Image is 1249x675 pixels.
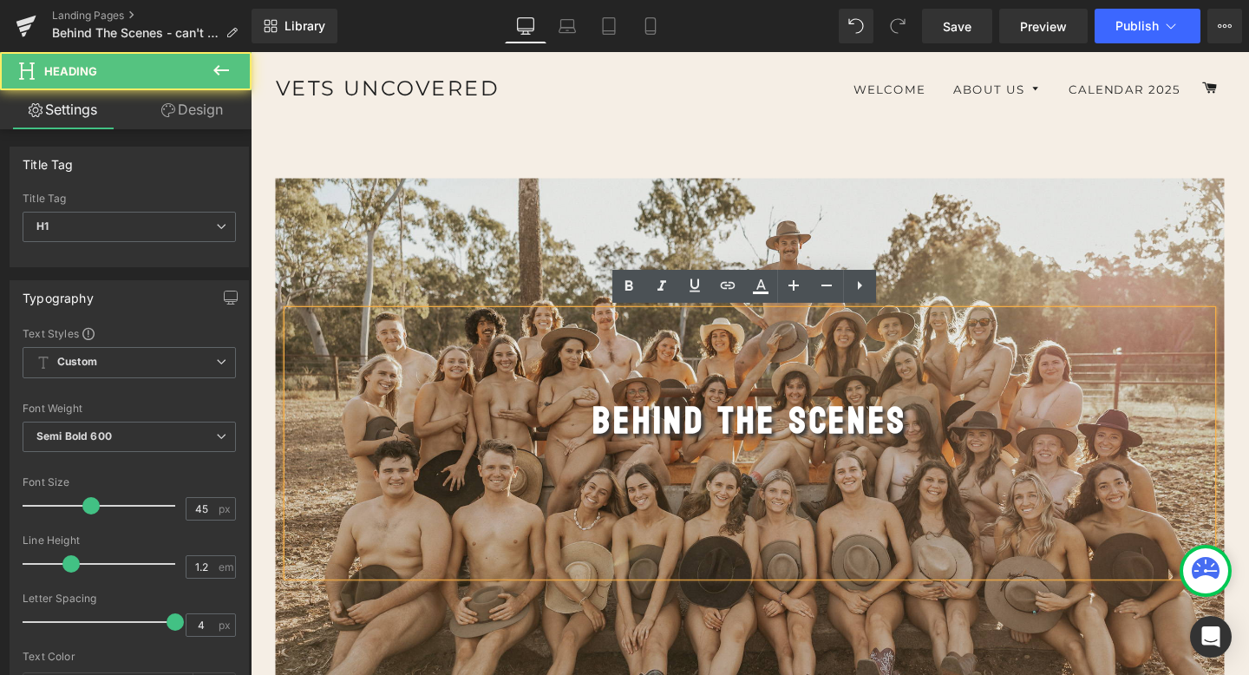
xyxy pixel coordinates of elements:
[23,403,236,415] div: Font Weight
[999,9,1088,43] a: Preview
[52,26,219,40] span: Behind The Scenes - can't edit
[630,9,671,43] a: Mobile
[52,9,252,23] a: Landing Pages
[219,503,233,514] span: px
[1115,19,1159,33] span: Publish
[943,17,971,36] span: Save
[839,9,873,43] button: Undo
[23,651,236,663] div: Text Color
[36,429,112,442] b: Semi Bold 600
[219,561,233,573] span: em
[505,9,546,43] a: Desktop
[23,193,236,205] div: Title Tag
[23,593,236,605] div: Letter Spacing
[23,326,236,340] div: Text Styles
[26,23,262,54] a: Vets Uncovered
[252,9,337,43] a: New Library
[39,365,1010,412] h1: BEHIND THE SCENES
[23,534,236,547] div: Line Height
[880,9,915,43] button: Redo
[57,355,97,370] b: Custom
[847,17,990,62] a: Calendar 2025
[284,18,325,34] span: Library
[546,9,588,43] a: Laptop
[23,476,236,488] div: Font Size
[129,90,255,129] a: Design
[219,619,233,631] span: px
[588,9,630,43] a: Tablet
[1095,9,1200,43] button: Publish
[36,220,49,233] b: H1
[1190,616,1232,658] div: Open Intercom Messenger
[1020,17,1067,36] span: Preview
[23,147,74,172] div: Title Tag
[44,64,97,78] span: Heading
[23,281,94,305] div: Typography
[725,17,843,62] a: About us
[1207,9,1242,43] button: More
[620,17,722,62] a: Welcome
